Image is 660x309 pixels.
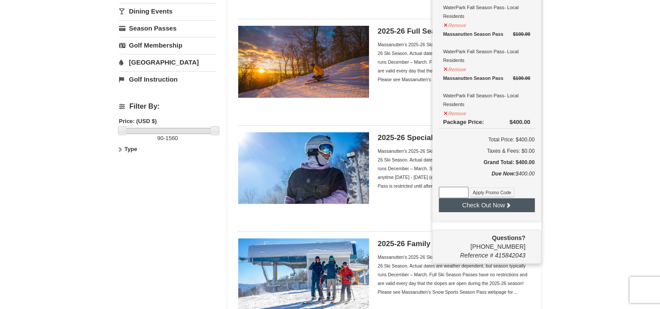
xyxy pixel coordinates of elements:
[119,20,216,36] a: Season Passes
[439,198,535,212] button: Check Out Now
[510,118,530,127] div: $400.00
[443,30,530,38] div: Massanutten Season Pass
[378,147,530,190] div: Massanutten's 2025-26 Ski Season Passes are valid throughout the 2025-26 Ski Season. Actual dates...
[165,135,178,141] span: 1560
[439,233,526,250] span: [PHONE_NUMBER]
[439,169,535,187] div: $400.00
[378,27,530,36] h5: 2025-26 Full Season Individual Ski Pass
[443,107,467,118] button: Remove
[378,134,530,142] h5: 2025-26 Special Value Season Pass - Adult
[124,146,137,152] strong: Type
[378,40,530,84] div: Massanutten's 2025-26 Ski Season Passes are valid throughout the 2025-26 Ski Season. Actual dates...
[513,76,530,81] del: $100.00
[378,253,530,296] div: Massanutten's 2025-26 Ski Season Passes are valid throughout the 2025-26 Ski Season. Actual dates...
[119,37,216,53] a: Golf Membership
[492,234,525,241] strong: Questions?
[443,74,530,109] div: WaterPark Fall Season Pass- Local Residents
[513,31,530,37] del: $100.00
[439,147,535,155] div: Taxes & Fees: $0.00
[378,240,530,248] h5: 2025-26 Family of 3 Ski Season Passes
[460,252,493,259] span: Reference #
[439,158,535,167] h5: Grand Total: $400.00
[238,26,369,97] img: 6619937-208-2295c65e.jpg
[443,19,467,30] button: Remove
[443,119,484,125] span: Package Price:
[157,135,163,141] span: 90
[119,134,216,143] label: -
[443,30,530,65] div: WaterPark Fall Season Pass- Local Residents
[119,103,216,110] h4: Filter By:
[119,71,216,87] a: Golf Instruction
[492,171,516,177] strong: Due Now:
[439,135,535,144] h6: Total Price: $400.00
[119,3,216,19] a: Dining Events
[443,63,467,74] button: Remove
[119,118,157,124] strong: Price: (USD $)
[495,252,525,259] span: 415842043
[470,188,514,197] button: Apply Promo Code
[443,74,530,82] div: Massanutten Season Pass
[238,132,369,204] img: 6619937-198-dda1df27.jpg
[119,54,216,70] a: [GEOGRAPHIC_DATA]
